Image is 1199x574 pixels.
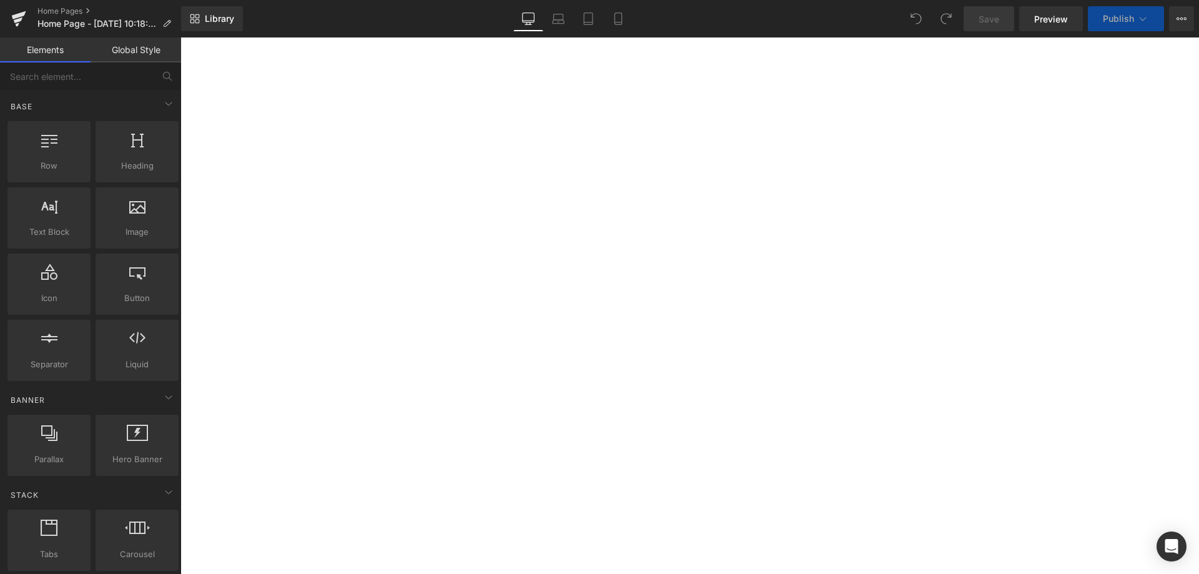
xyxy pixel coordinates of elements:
span: Separator [11,358,87,371]
a: Preview [1019,6,1083,31]
span: Library [205,13,234,24]
a: Mobile [603,6,633,31]
span: Tabs [11,548,87,561]
a: New Library [181,6,243,31]
a: Tablet [573,6,603,31]
span: Liquid [99,358,175,371]
span: Banner [9,394,46,406]
div: Open Intercom Messenger [1157,532,1187,562]
span: Text Block [11,225,87,239]
button: Redo [934,6,959,31]
a: Laptop [543,6,573,31]
span: Preview [1034,12,1068,26]
span: Button [99,292,175,305]
span: Icon [11,292,87,305]
button: Publish [1088,6,1164,31]
button: Undo [904,6,929,31]
span: Parallax [11,453,87,466]
span: Home Page - [DATE] 10:18:26 [37,19,157,29]
span: Image [99,225,175,239]
span: Publish [1103,14,1134,24]
span: Base [9,101,34,112]
span: Carousel [99,548,175,561]
a: Desktop [513,6,543,31]
button: More [1169,6,1194,31]
span: Row [11,159,87,172]
a: Global Style [91,37,181,62]
a: Home Pages [37,6,181,16]
span: Heading [99,159,175,172]
span: Stack [9,489,40,501]
span: Hero Banner [99,453,175,466]
span: Save [979,12,999,26]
